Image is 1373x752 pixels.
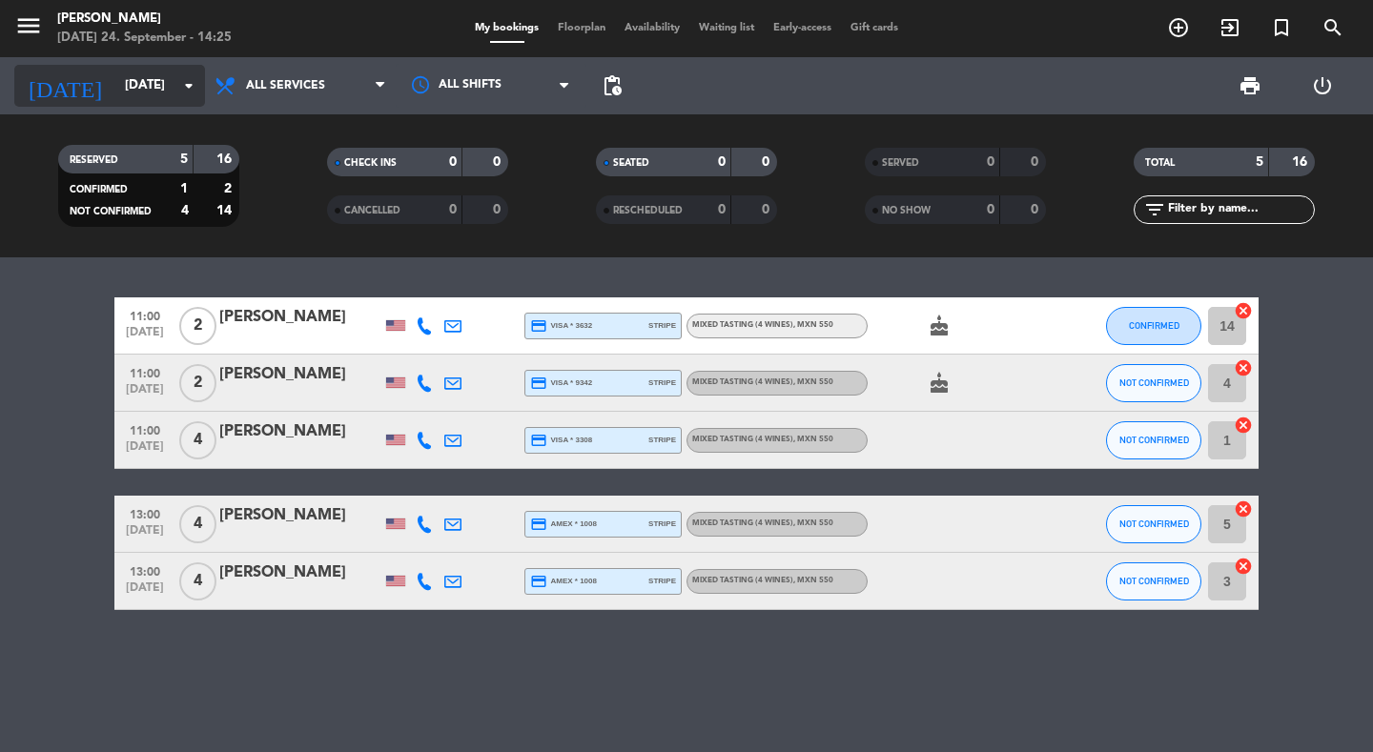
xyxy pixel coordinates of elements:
i: credit_card [530,375,547,392]
strong: 0 [718,203,726,216]
span: , MXN 550 [793,378,833,386]
strong: 0 [762,203,773,216]
span: NOT CONFIRMED [1119,435,1189,445]
i: credit_card [530,573,547,590]
span: My bookings [465,23,548,33]
strong: 4 [181,204,189,217]
span: Floorplan [548,23,615,33]
span: CONFIRMED [1129,320,1179,331]
span: Availability [615,23,689,33]
span: Mixed Tasting (4 wines) [692,321,833,329]
span: Mixed Tasting (4 wines) [692,378,833,386]
span: 13:00 [121,559,169,581]
span: CANCELLED [344,206,400,215]
strong: 1 [180,182,188,195]
span: [DATE] [121,440,169,462]
span: Waiting list [689,23,764,33]
span: stripe [648,434,676,446]
strong: 0 [449,203,457,216]
span: Gift cards [841,23,908,33]
input: Filter by name... [1166,199,1314,220]
span: 11:00 [121,361,169,383]
span: 11:00 [121,418,169,440]
span: print [1239,74,1261,97]
span: amex * 1008 [530,573,597,590]
i: exit_to_app [1219,16,1241,39]
span: WALK IN [1204,11,1256,44]
i: credit_card [530,516,547,533]
i: turned_in_not [1270,16,1293,39]
span: , MXN 550 [793,321,833,329]
i: menu [14,11,43,40]
i: credit_card [530,432,547,449]
div: LOG OUT [1286,57,1359,114]
span: Mixed Tasting (4 wines) [692,519,833,527]
span: amex * 1008 [530,516,597,533]
i: arrow_drop_down [177,74,200,97]
span: [DATE] [121,326,169,348]
span: pending_actions [601,74,624,97]
i: search [1322,16,1344,39]
strong: 5 [1256,155,1263,169]
span: [DATE] [121,524,169,546]
span: CONFIRMED [70,185,128,194]
i: cancel [1234,416,1253,435]
span: NO SHOW [882,206,931,215]
strong: 0 [493,203,504,216]
i: cancel [1234,557,1253,576]
span: TOTAL [1145,158,1175,168]
div: [PERSON_NAME] [219,362,381,387]
span: BOOK TABLE [1153,11,1204,44]
span: SEARCH [1307,11,1359,44]
button: NOT CONFIRMED [1106,421,1201,459]
strong: 0 [987,155,994,169]
div: [DATE] 24. September - 14:25 [57,29,232,48]
span: , MXN 550 [793,436,833,443]
div: [PERSON_NAME] [219,305,381,330]
strong: 0 [987,203,994,216]
span: SERVED [882,158,919,168]
span: 11:00 [121,304,169,326]
span: 2 [179,364,216,402]
button: menu [14,11,43,47]
i: cancel [1234,301,1253,320]
i: power_settings_new [1311,74,1334,97]
i: filter_list [1143,198,1166,221]
span: Early-access [764,23,841,33]
span: , MXN 550 [793,519,833,527]
span: 4 [179,505,216,543]
button: CONFIRMED [1106,307,1201,345]
span: All services [246,79,325,92]
span: [DATE] [121,581,169,603]
strong: 0 [1031,203,1042,216]
span: Mixed Tasting (4 wines) [692,436,833,443]
span: visa * 3308 [530,432,592,449]
span: stripe [648,518,676,530]
span: 4 [179,421,216,459]
span: stripe [648,376,676,389]
span: 13:00 [121,502,169,524]
span: Mixed Tasting (4 wines) [692,577,833,584]
span: stripe [648,319,676,332]
strong: 14 [216,204,236,217]
strong: 16 [1292,155,1311,169]
strong: 5 [180,152,188,166]
span: SEATED [613,158,649,168]
strong: 0 [762,155,773,169]
span: [DATE] [121,383,169,405]
span: visa * 9342 [530,375,592,392]
span: NOT CONFIRMED [1119,518,1189,529]
strong: 0 [449,155,457,169]
i: cake [928,315,951,337]
span: RESCHEDULED [613,206,683,215]
span: 4 [179,562,216,600]
span: CHECK INS [344,158,397,168]
i: credit_card [530,317,547,335]
span: , MXN 550 [793,577,833,584]
strong: 0 [493,155,504,169]
span: 2 [179,307,216,345]
span: visa * 3632 [530,317,592,335]
button: NOT CONFIRMED [1106,562,1201,600]
span: RESERVED [70,155,118,165]
div: [PERSON_NAME] [219,560,381,585]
